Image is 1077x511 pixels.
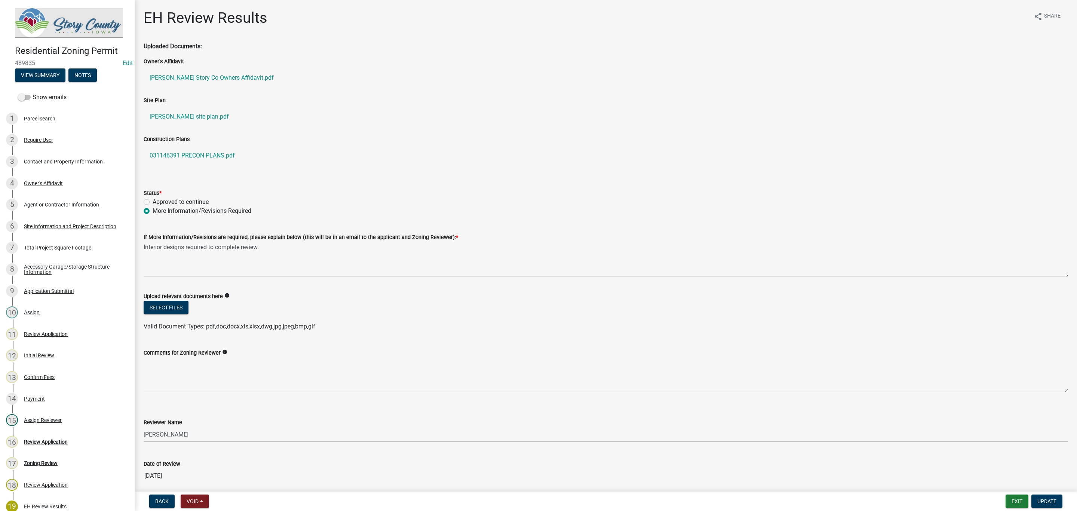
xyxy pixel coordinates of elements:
a: Edit [123,59,133,67]
label: Owner's Affidavit [144,59,184,64]
div: 17 [6,457,18,469]
div: 8 [6,263,18,275]
a: 031146391 PRECON PLANS.pdf [144,147,1068,165]
div: 14 [6,393,18,405]
span: Void [187,498,199,504]
div: Site Information and Project Description [24,224,116,229]
div: Initial Review [24,353,54,358]
label: Status [144,191,162,196]
button: Void [181,495,209,508]
wm-modal-confirm: Notes [68,73,97,79]
div: 12 [6,349,18,361]
button: shareShare [1028,9,1067,24]
div: Parcel search [24,116,55,121]
div: Assign [24,310,40,315]
h1: EH Review Results [144,9,267,27]
label: Reviewer Name [144,420,182,425]
span: Update [1037,498,1056,504]
span: Share [1044,12,1061,21]
div: Review Application [24,482,68,487]
label: Comments for Zoning Reviewer [144,351,221,356]
div: 15 [6,414,18,426]
label: Construction Plans [144,137,190,142]
div: 6 [6,220,18,232]
h4: Residential Zoning Permit [15,46,129,56]
div: Contact and Property Information [24,159,103,164]
span: Back [155,498,169,504]
button: View Summary [15,68,65,82]
div: Owner's Affidavit [24,181,63,186]
div: Accessory Garage/Storage Structure Information [24,264,123,275]
strong: Uploaded Documents: [144,43,202,50]
button: Notes [68,68,97,82]
div: 2 [6,134,18,146]
span: Valid Document Types: pdf,doc,docx,xls,xlsx,dwg,jpg,jpeg,bmp,gif [144,323,315,330]
div: Zoning Review [24,460,58,466]
label: Show emails [18,93,67,102]
i: info [224,293,230,298]
div: Total Project Square Footage [24,245,91,250]
div: EH Review Results [24,504,67,509]
i: info [222,349,227,355]
div: Payment [24,396,45,401]
div: 16 [6,436,18,448]
wm-modal-confirm: Summary [15,73,65,79]
label: Date of Review [144,462,180,467]
div: 11 [6,328,18,340]
button: Exit [1006,495,1028,508]
div: Application Submittal [24,288,74,294]
div: Confirm Fees [24,374,55,380]
div: Assign Reviewer [24,417,62,423]
label: Site Plan [144,98,166,103]
span: 489835 [15,59,120,67]
div: 4 [6,177,18,189]
div: 13 [6,371,18,383]
div: 10 [6,306,18,318]
button: Select files [144,301,188,314]
img: Story County, Iowa [15,8,123,38]
div: Review Application [24,439,68,444]
label: If More Information/Revisions are required, please explain below (this will be in an email to the... [144,235,458,240]
button: Back [149,495,175,508]
div: 5 [6,199,18,211]
a: [PERSON_NAME] site plan.pdf [144,108,1068,126]
div: Review Application [24,331,68,337]
a: [PERSON_NAME] Story Co Owners Affidavit.pdf [144,69,1068,87]
div: 18 [6,479,18,491]
div: 9 [6,285,18,297]
i: share [1034,12,1043,21]
label: Upload relevant documents here [144,294,223,299]
label: More Information/Revisions Required [153,206,251,215]
div: Require User [24,137,53,143]
div: Agent or Contractor Information [24,202,99,207]
div: 1 [6,113,18,125]
div: 3 [6,156,18,168]
wm-modal-confirm: Edit Application Number [123,59,133,67]
div: 7 [6,242,18,254]
label: Approved to continue [153,198,209,206]
button: Update [1031,495,1062,508]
